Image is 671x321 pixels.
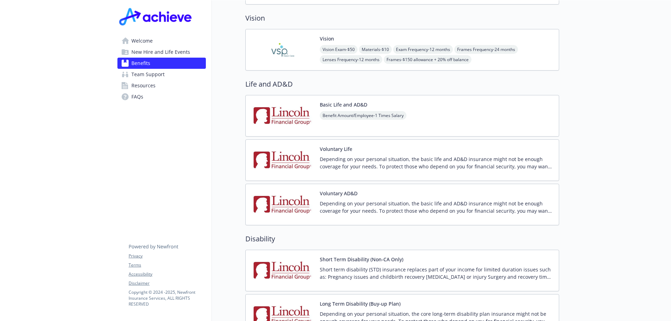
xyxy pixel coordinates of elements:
a: Resources [117,80,206,91]
a: Benefits [117,58,206,69]
img: Lincoln Financial Group carrier logo [251,145,314,175]
span: Materials - $10 [359,45,392,54]
h2: Vision [245,13,559,23]
button: Short Term Disability (Non-CA Only) [320,256,403,263]
p: Copyright © 2024 - 2025 , Newfront Insurance Services, ALL RIGHTS RESERVED [129,289,205,307]
span: Exam Frequency - 12 months [393,45,453,54]
span: Benefits [131,58,150,69]
img: Lincoln Financial Group carrier logo [251,256,314,285]
a: Welcome [117,35,206,46]
p: Short term disability (STD) insurance replaces part of your income for limited duration issues su... [320,266,553,280]
button: Voluntary Life [320,145,352,153]
span: Vision Exam - $50 [320,45,358,54]
span: New Hire and Life Events [131,46,190,58]
h2: Life and AD&D [245,79,559,89]
span: Welcome [131,35,153,46]
button: Vision [320,35,334,42]
img: Lincoln Financial Group carrier logo [251,101,314,131]
button: Basic Life and AD&D [320,101,367,108]
p: Depending on your personal situation, the basic life and AD&D insurance might not be enough cover... [320,200,553,214]
a: Terms [129,262,205,268]
a: Team Support [117,69,206,80]
a: FAQs [117,91,206,102]
span: FAQs [131,91,143,102]
span: Frames - $150 allowance + 20% off balance [384,55,471,64]
span: Lenses Frequency - 12 months [320,55,382,64]
span: Benefit Amount/Employee - 1 Times Salary [320,111,406,120]
span: Resources [131,80,156,91]
a: New Hire and Life Events [117,46,206,58]
button: Long Term Disability (Buy-up Plan) [320,300,401,307]
button: Voluntary AD&D [320,190,358,197]
a: Disclaimer [129,280,205,286]
a: Privacy [129,253,205,259]
h2: Disability [245,234,559,244]
a: Accessibility [129,271,205,277]
img: Vision Service Plan carrier logo [251,35,314,65]
span: Frames Frequency - 24 months [454,45,518,54]
span: Team Support [131,69,165,80]
p: Depending on your personal situation, the basic life and AD&D insurance might not be enough cover... [320,155,553,170]
img: Lincoln Financial Group carrier logo [251,190,314,219]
